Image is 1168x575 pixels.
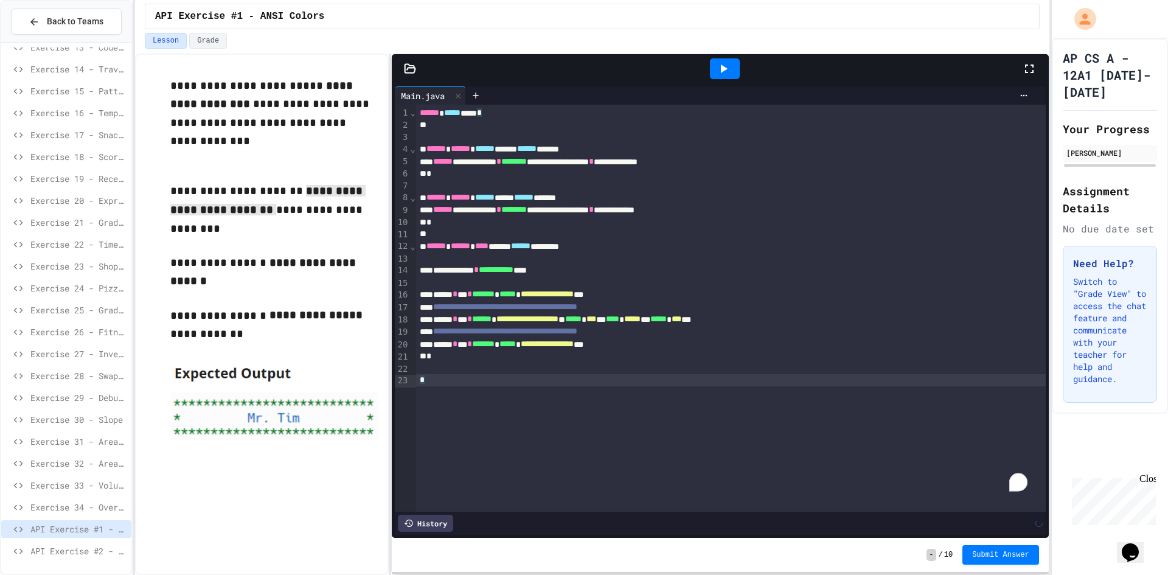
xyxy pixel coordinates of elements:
[395,326,410,338] div: 19
[30,128,127,141] span: Exercise 17 - Snack Budget Tracker
[395,375,410,387] div: 23
[47,15,103,28] span: Back to Teams
[398,515,453,532] div: History
[30,479,127,492] span: Exercise 33 - Volume of Pentagon Prism
[30,413,127,426] span: Exercise 30 - Slope
[30,326,127,338] span: Exercise 26 - Fitness Tracker Debugger
[395,119,410,131] div: 2
[1063,183,1157,217] h2: Assignment Details
[395,217,410,229] div: 10
[1073,276,1147,385] p: Switch to "Grade View" to access the chat feature and communicate with your teacher for help and ...
[395,253,410,265] div: 13
[395,240,410,253] div: 12
[1067,473,1156,525] iframe: chat widget
[155,9,324,24] span: API Exercise #1 - ANSI Colors
[395,277,410,290] div: 15
[395,86,466,105] div: Main.java
[30,194,127,207] span: Exercise 20 - Expression Evaluator Fix
[395,229,410,241] div: 11
[395,144,410,156] div: 4
[30,501,127,514] span: Exercise 34 - Overload Calculate Average
[30,391,127,404] span: Exercise 29 - Debugging Techniques
[416,105,1046,512] div: To enrich screen reader interactions, please activate Accessibility in Grammarly extension settings
[395,265,410,277] div: 14
[939,550,943,560] span: /
[5,5,84,77] div: Chat with us now!Close
[30,106,127,119] span: Exercise 16 - Temperature Display Fix
[395,339,410,351] div: 20
[30,63,127,75] span: Exercise 14 - Travel Route Debugger
[395,131,410,144] div: 3
[410,144,416,154] span: Fold line
[11,9,122,35] button: Back to Teams
[30,347,127,360] span: Exercise 27 - Investment Portfolio Tracker
[30,150,127,163] span: Exercise 18 - Score Board Fixer
[395,180,410,192] div: 7
[410,242,416,251] span: Fold line
[30,369,127,382] span: Exercise 28 - Swap Algorithm
[395,302,410,314] div: 17
[395,168,410,180] div: 6
[30,172,127,185] span: Exercise 19 - Receipt Formatter
[1117,526,1156,563] iframe: chat widget
[926,549,936,561] span: -
[30,238,127,251] span: Exercise 22 - Time Card Calculator
[395,351,410,363] div: 21
[30,457,127,470] span: Exercise 32 - Area of [GEOGRAPHIC_DATA]
[30,85,127,97] span: Exercise 15 - Pattern Detective
[1073,256,1147,271] h3: Need Help?
[395,107,410,119] div: 1
[395,204,410,217] div: 9
[962,545,1039,565] button: Submit Answer
[30,545,127,557] span: API Exercise #2 - ASCII Art
[395,89,451,102] div: Main.java
[410,193,416,203] span: Fold line
[30,282,127,294] span: Exercise 24 - Pizza Delivery Calculator
[30,523,127,535] span: API Exercise #1 - ANSI Colors
[1062,5,1099,33] div: My Account
[145,33,187,49] button: Lesson
[30,41,127,54] span: Exercise 13 - Code Assembly Challenge
[395,289,410,301] div: 16
[395,363,410,375] div: 22
[972,550,1029,560] span: Submit Answer
[1063,120,1157,138] h2: Your Progress
[1063,221,1157,236] div: No due date set
[410,108,416,117] span: Fold line
[30,260,127,273] span: Exercise 23 - Shopping Receipt Builder
[944,550,953,560] span: 10
[189,33,227,49] button: Grade
[30,216,127,229] span: Exercise 21 - Grade Calculator Pro
[1066,147,1153,158] div: [PERSON_NAME]
[395,314,410,326] div: 18
[30,304,127,316] span: Exercise 25 - Grade Point Average
[1063,49,1157,100] h1: AP CS A - 12A1 [DATE]-[DATE]
[395,192,410,204] div: 8
[395,156,410,168] div: 5
[30,435,127,448] span: Exercise 31 - Area of Sphere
